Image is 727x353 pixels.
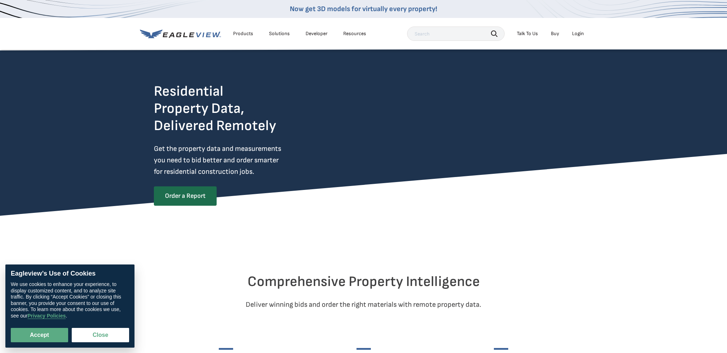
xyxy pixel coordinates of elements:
h2: Comprehensive Property Intelligence [154,273,573,290]
div: Solutions [269,30,290,37]
input: Search [407,27,505,41]
button: Accept [11,328,68,342]
p: Deliver winning bids and order the right materials with remote property data. [154,299,573,310]
div: Login [572,30,584,37]
p: Get the property data and measurements you need to bid better and order smarter for residential c... [154,143,311,177]
a: Order a Report [154,186,217,206]
button: Close [72,328,129,342]
div: Products [233,30,253,37]
div: Resources [343,30,366,37]
h2: Residential Property Data, Delivered Remotely [154,83,276,134]
div: Talk To Us [517,30,538,37]
a: Buy [551,30,559,37]
div: Eagleview’s Use of Cookies [11,270,129,278]
a: Now get 3D models for virtually every property! [290,5,437,13]
a: Developer [306,30,327,37]
div: We use cookies to enhance your experience, to display customized content, and to analyze site tra... [11,281,129,319]
a: Privacy Policies [28,313,66,319]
